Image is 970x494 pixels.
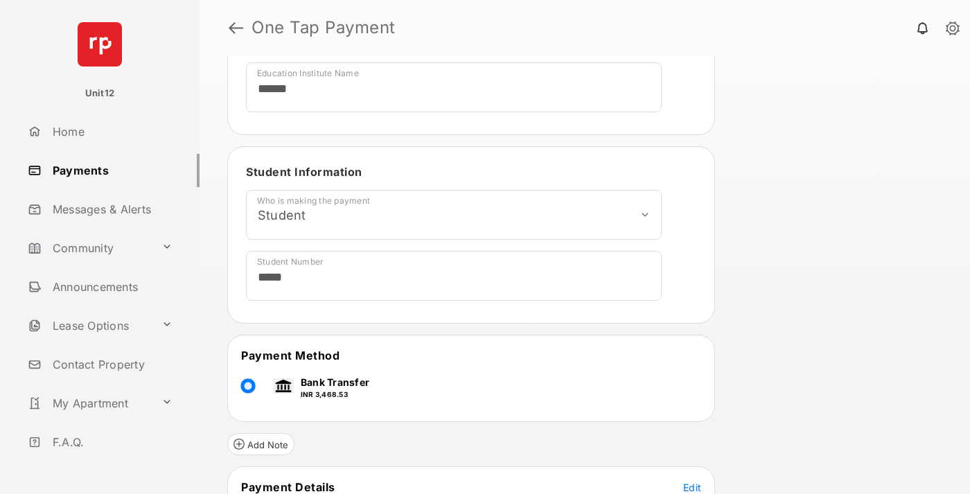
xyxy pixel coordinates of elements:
[252,19,396,36] strong: One Tap Payment
[301,389,369,400] p: INR 3,468.53
[22,387,156,420] a: My Apartment
[22,270,200,303] a: Announcements
[683,480,701,494] button: Edit
[241,349,339,362] span: Payment Method
[22,115,200,148] a: Home
[22,231,156,265] a: Community
[246,165,362,179] span: Student Information
[22,425,200,459] a: F.A.Q.
[301,375,369,389] p: Bank Transfer
[85,87,115,100] p: Unit12
[683,482,701,493] span: Edit
[78,22,122,67] img: svg+xml;base64,PHN2ZyB4bWxucz0iaHR0cDovL3d3dy53My5vcmcvMjAwMC9zdmciIHdpZHRoPSI2NCIgaGVpZ2h0PSI2NC...
[273,378,294,394] img: bank.png
[22,193,200,226] a: Messages & Alerts
[241,480,335,494] span: Payment Details
[22,348,200,381] a: Contact Property
[227,433,294,455] button: Add Note
[22,309,156,342] a: Lease Options
[22,154,200,187] a: Payments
